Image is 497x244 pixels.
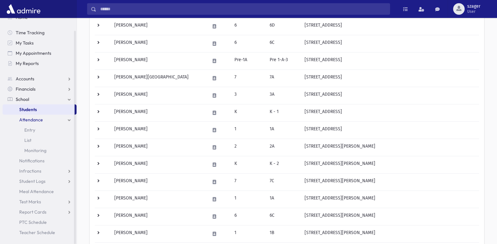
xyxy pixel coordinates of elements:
a: Infractions [3,166,77,176]
td: [PERSON_NAME] [110,18,206,35]
a: Monitoring [3,145,77,156]
img: AdmirePro [5,3,42,15]
span: My Reports [16,61,39,66]
td: K - 1 [266,104,301,121]
a: Meal Attendance [3,186,77,197]
td: [PERSON_NAME] [110,104,206,121]
td: [STREET_ADDRESS][PERSON_NAME] [301,225,479,242]
td: 3 [231,87,265,104]
span: Financials [16,86,36,92]
td: [STREET_ADDRESS][PERSON_NAME] [301,191,479,208]
a: My Reports [3,58,77,69]
td: 7 [231,69,265,87]
td: Pre-1A [231,52,265,69]
td: [STREET_ADDRESS][PERSON_NAME] [301,173,479,191]
td: [STREET_ADDRESS] [301,18,479,35]
td: 7A [266,69,301,87]
a: School [3,94,77,104]
span: Test Marks [19,199,41,205]
span: School [16,96,29,102]
span: Student Logs [19,178,45,184]
td: [STREET_ADDRESS] [301,69,479,87]
td: Pre 1-A-3 [266,52,301,69]
td: 7C [266,173,301,191]
span: Attendance [19,117,43,123]
td: 1 [231,121,265,139]
td: [PERSON_NAME] [110,87,206,104]
td: [PERSON_NAME] [110,225,206,242]
td: [PERSON_NAME] [110,35,206,52]
td: 6 [231,18,265,35]
span: List [24,137,31,143]
input: Search [96,3,390,15]
span: Notifications [19,158,45,164]
td: [STREET_ADDRESS][PERSON_NAME] [301,156,479,173]
span: My Tasks [16,40,34,46]
td: [STREET_ADDRESS] [301,35,479,52]
span: PTC Schedule [19,219,47,225]
td: [PERSON_NAME] [110,121,206,139]
span: Accounts [16,76,34,82]
td: 2 [231,139,265,156]
td: K [231,104,265,121]
td: [PERSON_NAME] [110,52,206,69]
td: [STREET_ADDRESS][PERSON_NAME] [301,208,479,225]
td: 6 [231,35,265,52]
td: [PERSON_NAME] [110,208,206,225]
span: Infractions [19,168,41,174]
a: Notifications [3,156,77,166]
span: Students [19,107,37,112]
a: Test Marks [3,197,77,207]
a: PTC Schedule [3,217,77,227]
span: User [467,9,480,14]
td: 1B [266,225,301,242]
td: [PERSON_NAME][GEOGRAPHIC_DATA] [110,69,206,87]
td: 1 [231,191,265,208]
td: 7 [231,173,265,191]
td: [PERSON_NAME] [110,139,206,156]
a: Teacher Schedule [3,227,77,238]
td: [STREET_ADDRESS] [301,52,479,69]
a: Time Tracking [3,28,77,38]
td: [PERSON_NAME] [110,191,206,208]
td: 1A [266,121,301,139]
td: 2A [266,139,301,156]
a: Attendance [3,115,77,125]
span: szager [467,4,480,9]
td: [PERSON_NAME] [110,156,206,173]
td: K - 2 [266,156,301,173]
span: Teacher Schedule [19,230,55,235]
td: 3A [266,87,301,104]
a: Students [3,104,75,115]
a: Financials [3,84,77,94]
a: Entry [3,125,77,135]
a: My Tasks [3,38,77,48]
td: 6C [266,208,301,225]
td: 6 [231,208,265,225]
a: My Appointments [3,48,77,58]
span: Meal Attendance [19,189,54,194]
td: [STREET_ADDRESS][PERSON_NAME] [301,139,479,156]
span: Time Tracking [16,30,45,36]
a: Accounts [3,74,77,84]
span: My Appointments [16,50,51,56]
a: List [3,135,77,145]
a: Student Logs [3,176,77,186]
td: 6D [266,18,301,35]
span: Monitoring [24,148,46,153]
td: K [231,156,265,173]
span: Report Cards [19,209,46,215]
span: Entry [24,127,35,133]
td: 1A [266,191,301,208]
td: [STREET_ADDRESS] [301,87,479,104]
td: [PERSON_NAME] [110,173,206,191]
td: 1 [231,225,265,242]
td: [STREET_ADDRESS] [301,121,479,139]
td: 6C [266,35,301,52]
a: Report Cards [3,207,77,217]
td: [STREET_ADDRESS] [301,104,479,121]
